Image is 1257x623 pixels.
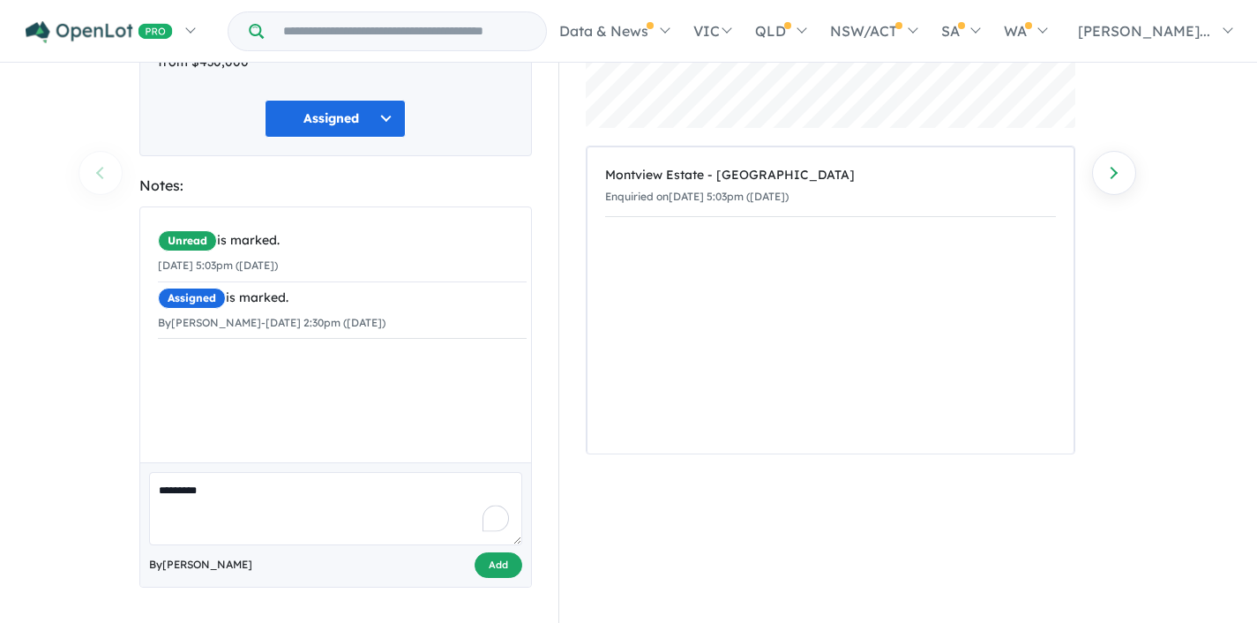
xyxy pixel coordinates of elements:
span: [PERSON_NAME]... [1078,22,1210,40]
img: Openlot PRO Logo White [26,21,173,43]
div: Notes: [139,174,532,198]
textarea: To enrich screen reader interactions, please activate Accessibility in Grammarly extension settings [149,472,522,545]
button: Assigned [265,100,406,138]
div: is marked. [158,288,527,309]
input: Try estate name, suburb, builder or developer [267,12,542,50]
span: Unread [158,230,217,251]
a: Montview Estate - [GEOGRAPHIC_DATA]Enquiried on[DATE] 5:03pm ([DATE]) [605,156,1056,217]
button: Add [475,552,522,578]
small: [DATE] 5:03pm ([DATE]) [158,259,278,272]
span: Assigned [158,288,226,309]
div: Montview Estate - [GEOGRAPHIC_DATA] [605,165,1056,186]
div: is marked. [158,230,527,251]
small: Enquiried on [DATE] 5:03pm ([DATE]) [605,190,789,203]
small: By [PERSON_NAME] - [DATE] 2:30pm ([DATE]) [158,316,385,329]
span: By [PERSON_NAME] [149,556,252,574]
